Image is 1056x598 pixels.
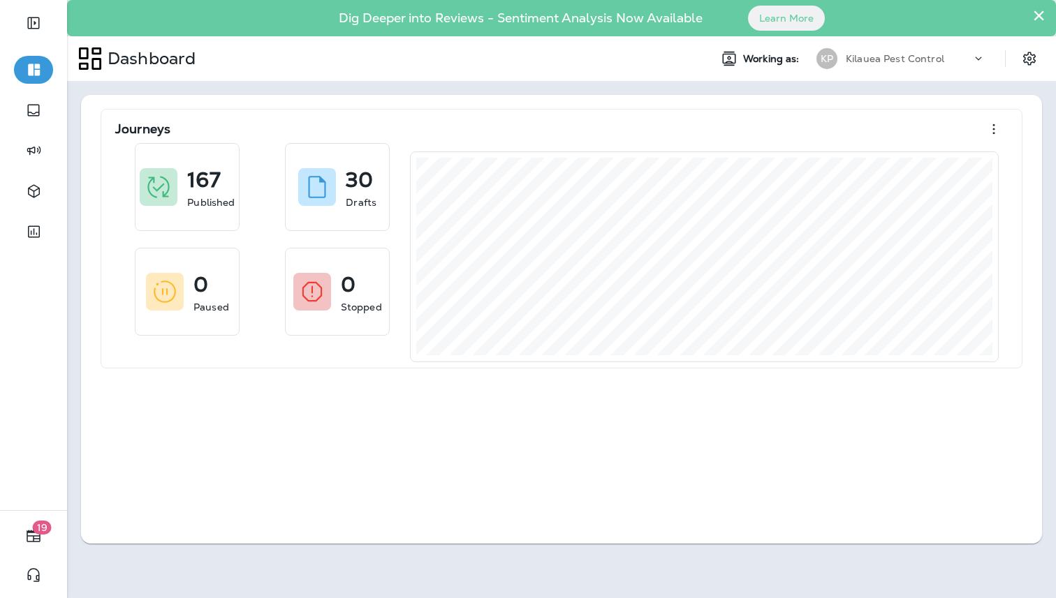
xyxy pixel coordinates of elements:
p: Paused [193,300,229,314]
button: Settings [1017,46,1042,71]
p: Dig Deeper into Reviews - Sentiment Analysis Now Available [298,16,743,20]
button: 19 [14,522,53,550]
p: 0 [193,278,208,292]
button: Expand Sidebar [14,9,53,37]
p: Journeys [115,122,170,136]
span: 19 [33,521,52,535]
span: Working as: [743,53,802,65]
p: Drafts [346,195,376,209]
p: Stopped [341,300,382,314]
button: Learn More [748,6,825,31]
p: Dashboard [102,48,196,69]
p: 0 [341,278,355,292]
div: KP [816,48,837,69]
p: 30 [346,173,373,187]
button: Close [1032,4,1046,27]
p: Published [187,195,235,209]
p: Kilauea Pest Control [846,53,944,64]
p: 167 [187,173,220,187]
